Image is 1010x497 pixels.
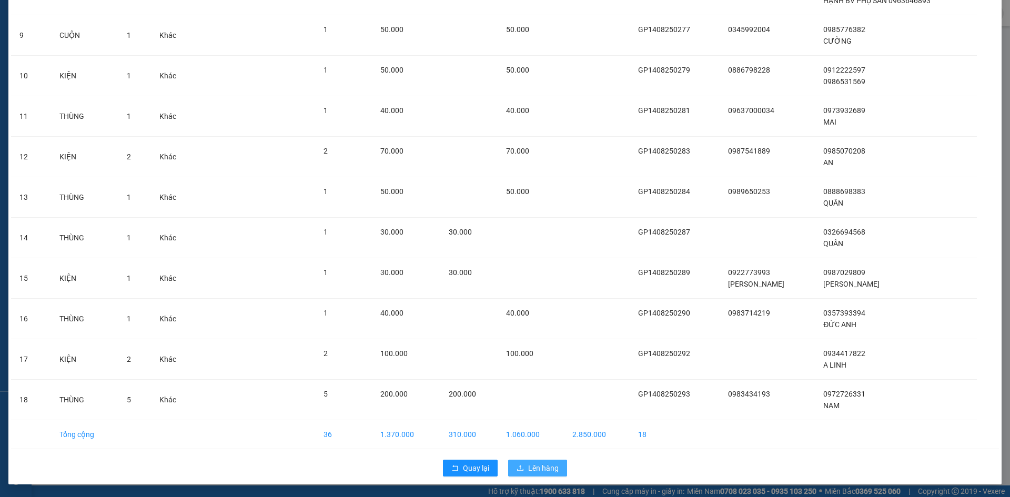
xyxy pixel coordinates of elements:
td: Tổng cộng [51,420,118,449]
span: 1 [324,228,328,236]
td: 11 [11,96,51,137]
span: 40.000 [380,309,403,317]
span: 30.000 [380,268,403,277]
span: GP1408250279 [638,66,690,74]
span: 200.000 [449,390,476,398]
span: 50.000 [380,25,403,34]
span: GP1408250281 [638,106,690,115]
span: ĐỨC ANH [823,320,856,329]
span: 0973932689 [823,106,865,115]
span: 1 [324,309,328,317]
td: KIỆN [51,258,118,299]
span: 1 [127,193,131,201]
span: Quay lại [463,462,489,474]
td: CUỘN [51,15,118,56]
td: THÙNG [51,96,118,137]
span: 200.000 [380,390,408,398]
span: GP1408250290 [638,309,690,317]
span: GP1408250292 [638,349,690,358]
span: 2 [324,147,328,155]
td: Khác [151,56,195,96]
button: uploadLên hàng [508,460,567,476]
span: GP1408250283 [638,147,690,155]
span: 2 [127,153,131,161]
td: KIỆN [51,137,118,177]
span: 0888698383 [823,187,865,196]
span: AN [823,158,833,167]
span: 0912222597 [823,66,865,74]
td: Khác [151,218,195,258]
span: SĐT XE 0867 585 938 [37,33,110,56]
td: 1.060.000 [498,420,563,449]
td: 36 [315,420,372,449]
td: 310.000 [440,420,498,449]
td: KIỆN [51,339,118,380]
span: 100.000 [380,349,408,358]
td: THÙNG [51,299,118,339]
span: 40.000 [380,106,403,115]
span: 1 [127,31,131,39]
td: THÙNG [51,177,118,218]
span: 0357393394 [823,309,865,317]
span: 1 [324,106,328,115]
span: GP1408250289 [638,268,690,277]
span: 0987541889 [728,147,770,155]
span: 0986531569 [823,77,865,86]
strong: CHUYỂN PHÁT NHANH ĐÔNG LÝ [31,8,116,31]
span: 30.000 [449,268,472,277]
span: 0985776382 [823,25,865,34]
span: [PERSON_NAME] [823,280,880,288]
span: 1 [324,187,328,196]
strong: PHIẾU BIÊN NHẬN [45,58,102,80]
td: 18 [11,380,51,420]
span: Lên hàng [528,462,559,474]
td: 14 [11,218,51,258]
span: 1 [127,234,131,242]
span: [PERSON_NAME] [728,280,784,288]
span: 50.000 [506,66,529,74]
span: 2 [324,349,328,358]
span: 1 [127,315,131,323]
span: 40.000 [506,106,529,115]
td: THÙNG [51,380,118,420]
td: Khác [151,258,195,299]
td: 18 [630,420,720,449]
span: 0886798228 [728,66,770,74]
span: 2 [127,355,131,363]
td: 2.850.000 [564,420,630,449]
span: 50.000 [380,187,403,196]
td: 9 [11,15,51,56]
span: 1 [324,25,328,34]
span: 1 [127,72,131,80]
td: Khác [151,380,195,420]
td: 16 [11,299,51,339]
td: Khác [151,299,195,339]
td: THÙNG [51,218,118,258]
td: Khác [151,177,195,218]
span: GP1408250277 [638,25,690,34]
span: GP1408250284 [638,187,690,196]
span: 0983714219 [728,309,770,317]
span: 50.000 [380,66,403,74]
span: 0922773993 [728,268,770,277]
td: 1.370.000 [372,420,440,449]
span: 09637000034 [728,106,774,115]
button: rollbackQuay lại [443,460,498,476]
img: logo [6,31,31,67]
td: KIỆN [51,56,118,96]
span: CƯỜNG [823,37,852,45]
span: 0983434193 [728,390,770,398]
span: NAM [823,401,840,410]
span: 0989650253 [728,187,770,196]
span: 0934417822 [823,349,865,358]
span: 0326694568 [823,228,865,236]
span: 5 [324,390,328,398]
span: 70.000 [506,147,529,155]
td: 13 [11,177,51,218]
span: 70.000 [380,147,403,155]
span: 0345992004 [728,25,770,34]
span: 1 [324,66,328,74]
td: Khác [151,339,195,380]
span: 1 [324,268,328,277]
td: Khác [151,137,195,177]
